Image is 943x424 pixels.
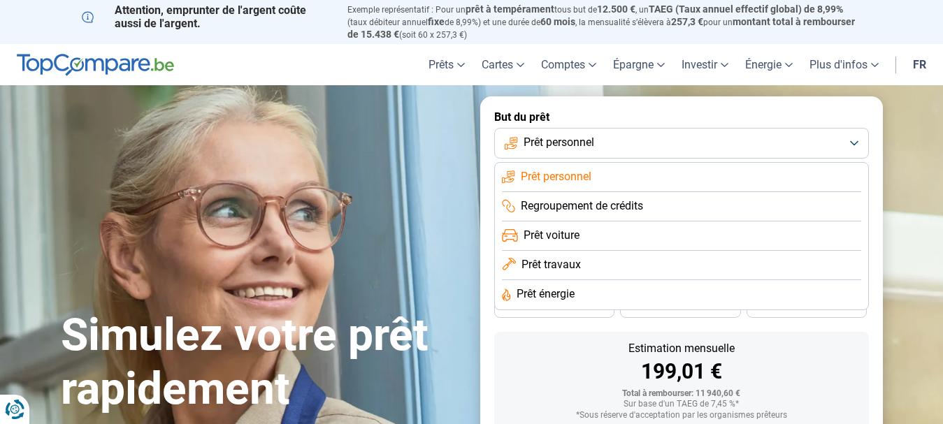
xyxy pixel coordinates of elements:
div: Total à rembourser: 11 940,60 € [505,389,858,399]
div: *Sous réserve d'acceptation par les organismes prêteurs [505,411,858,421]
span: prêt à tempérament [466,3,554,15]
label: But du prêt [494,110,869,124]
a: Énergie [737,44,801,85]
div: 199,01 € [505,361,858,382]
p: Attention, emprunter de l'argent coûte aussi de l'argent. [82,3,331,30]
a: fr [905,44,935,85]
span: 24 mois [791,303,822,312]
span: montant total à rembourser de 15.438 € [347,16,855,40]
span: Prêt personnel [521,169,591,184]
a: Épargne [605,44,673,85]
div: Estimation mensuelle [505,343,858,354]
a: Plus d'infos [801,44,887,85]
span: TAEG (Taux annuel effectif global) de 8,99% [649,3,843,15]
span: 36 mois [539,303,570,312]
div: Sur base d'un TAEG de 7,45 %* [505,400,858,409]
h1: Simulez votre prêt rapidement [61,309,463,416]
span: Prêt personnel [524,135,594,150]
span: fixe [428,16,445,27]
span: Prêt voiture [524,228,580,243]
span: Prêt énergie [517,286,575,302]
span: 30 mois [665,303,696,312]
span: 257,3 € [671,16,703,27]
a: Comptes [533,44,605,85]
span: 12.500 € [597,3,635,15]
span: Regroupement de crédits [521,198,643,214]
span: Prêt travaux [521,257,581,272]
p: Exemple représentatif : Pour un tous but de , un (taux débiteur annuel de 8,99%) et une durée de ... [347,3,862,41]
span: 60 mois [540,16,575,27]
img: TopCompare [17,54,174,76]
a: Investir [673,44,737,85]
a: Cartes [473,44,533,85]
a: Prêts [420,44,473,85]
button: Prêt personnel [494,128,869,159]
